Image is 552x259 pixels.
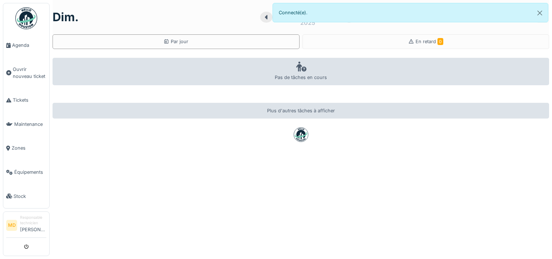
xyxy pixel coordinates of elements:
[6,215,46,238] a: MD Responsable technicien[PERSON_NAME]
[13,97,46,104] span: Tickets
[14,169,46,176] span: Équipements
[12,144,46,151] span: Zones
[294,127,308,142] img: badge-BVDL4wpA.svg
[3,136,49,160] a: Zones
[163,38,188,45] div: Par jour
[437,38,443,45] span: 0
[3,88,49,112] a: Tickets
[3,112,49,136] a: Maintenance
[12,42,46,49] span: Agenda
[300,18,315,27] div: 2025
[532,3,548,23] button: Close
[3,184,49,208] a: Stock
[13,193,46,200] span: Stock
[15,7,37,29] img: Badge_color-CXgf-gQk.svg
[13,66,46,80] span: Ouvrir nouveau ticket
[53,58,549,85] div: Pas de tâches en cours
[14,121,46,128] span: Maintenance
[3,33,49,57] a: Agenda
[273,3,549,22] div: Connecté(e).
[53,10,79,24] h1: dim.
[416,39,443,44] span: En retard
[20,215,46,236] li: [PERSON_NAME]
[20,215,46,226] div: Responsable technicien
[3,57,49,89] a: Ouvrir nouveau ticket
[3,160,49,184] a: Équipements
[53,103,549,119] div: Plus d'autres tâches à afficher
[6,220,17,231] li: MD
